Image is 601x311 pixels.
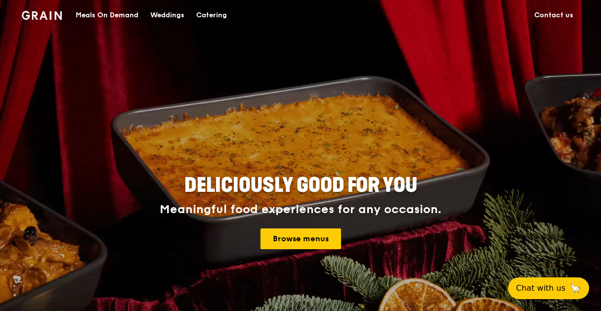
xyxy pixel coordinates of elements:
[150,0,184,30] div: Weddings
[144,0,190,30] a: Weddings
[190,0,233,30] a: Catering
[76,0,138,30] div: Meals On Demand
[516,282,565,294] span: Chat with us
[184,174,417,197] span: Deliciously good for you
[22,11,62,20] img: Grain
[528,0,579,30] a: Contact us
[508,277,589,299] button: Chat with us🦙
[260,228,341,249] a: Browse menus
[196,0,227,30] div: Catering
[569,282,581,294] span: 🦙
[123,203,478,217] div: Meaningful food experiences for any occasion.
